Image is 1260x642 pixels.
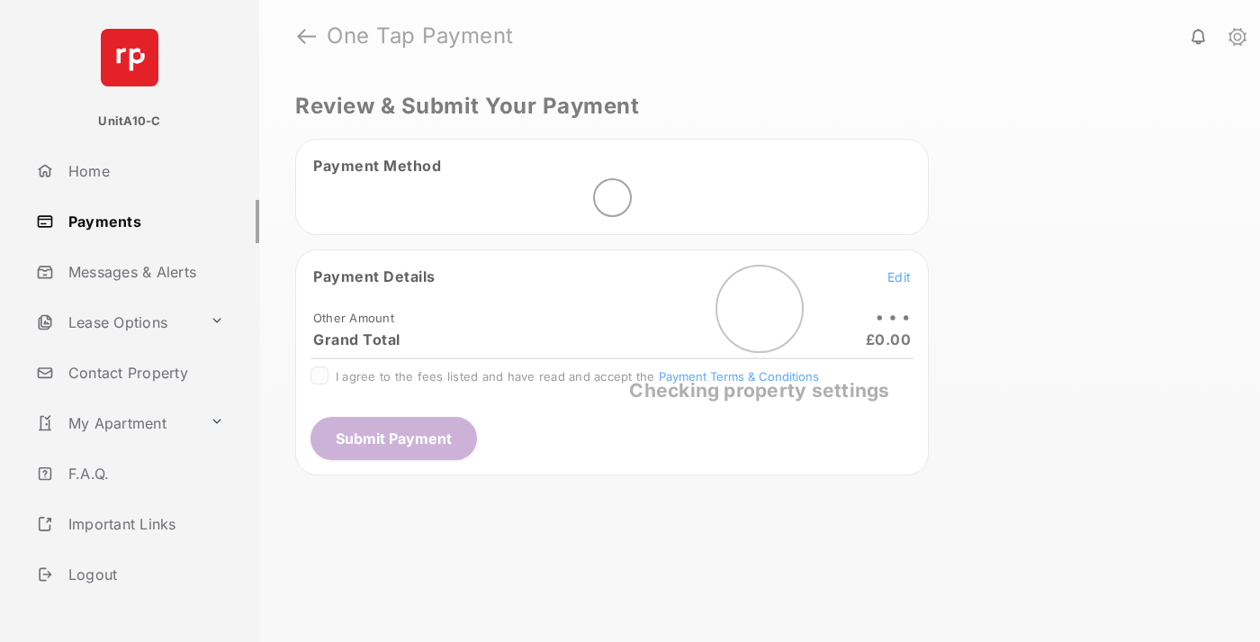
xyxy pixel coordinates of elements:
img: svg+xml;base64,PHN2ZyB4bWxucz0iaHR0cDovL3d3dy53My5vcmcvMjAwMC9zdmciIHdpZHRoPSI2NCIgaGVpZ2h0PSI2NC... [101,29,158,86]
a: Payments [29,200,259,243]
a: Contact Property [29,351,259,394]
a: Home [29,149,259,193]
a: Logout [29,553,259,596]
a: Lease Options [29,301,202,344]
a: Important Links [29,502,231,546]
span: Checking property settings [629,379,889,402]
a: My Apartment [29,402,202,445]
a: F.A.Q. [29,452,259,495]
a: Messages & Alerts [29,250,259,294]
p: UnitA10-C [98,113,160,131]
